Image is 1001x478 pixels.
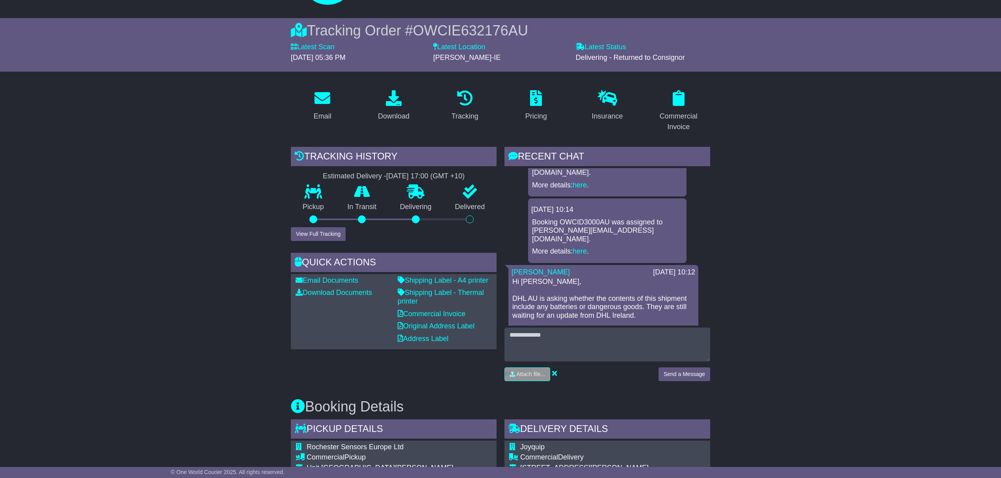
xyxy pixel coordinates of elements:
p: More details: . [532,181,683,190]
p: Delivering [388,203,443,211]
div: Commercial Invoice [652,111,705,132]
label: Latest Location [433,43,485,52]
a: [PERSON_NAME] [512,268,570,276]
div: [DATE] 10:12 [653,268,695,277]
a: Shipping Label - A4 printer [398,276,488,284]
div: Email [314,111,331,122]
a: Commercial Invoice [398,310,465,318]
a: Shipping Label - Thermal printer [398,289,484,305]
div: Delivery [520,453,699,462]
span: Delivering - Returned to Consignor [576,54,685,61]
div: Insurance [592,111,623,122]
div: [STREET_ADDRESS][PERSON_NAME] [520,464,699,472]
h3: Booking Details [291,399,710,415]
a: Insurance [586,87,628,124]
label: Latest Scan [291,43,335,52]
div: Quick Actions [291,253,497,274]
span: Rochester Sensors Europe Ltd [307,443,404,451]
div: Pickup [307,453,492,462]
a: Email Documents [296,276,358,284]
p: More details: . [532,247,683,256]
span: [PERSON_NAME]-IE [433,54,500,61]
span: [DATE] 05:36 PM [291,54,346,61]
label: Latest Status [576,43,626,52]
span: Commercial [520,453,558,461]
a: Pricing [520,87,552,124]
a: Download Documents [296,289,372,296]
div: Pricing [525,111,547,122]
div: Unit [GEOGRAPHIC_DATA][PERSON_NAME] [307,464,492,472]
div: Download [378,111,409,122]
a: Address Label [398,335,448,343]
p: Delivered [443,203,497,211]
p: Hi [PERSON_NAME], DHL AU is asking whether the contents of this shipment include any batteries or... [512,278,694,346]
span: Joyquip [520,443,545,451]
a: Commercial Invoice [647,87,710,135]
a: here [573,247,587,255]
button: View Full Tracking [291,227,346,241]
span: © One World Courier 2025. All rights reserved. [171,469,285,475]
div: Delivery Details [504,419,710,441]
a: Email [309,87,337,124]
div: Tracking [452,111,478,122]
span: OWCIE632176AU [413,22,528,39]
div: Tracking history [291,147,497,168]
a: Tracking [447,87,484,124]
div: Estimated Delivery - [291,172,497,181]
div: [DATE] 10:14 [531,206,683,214]
a: Download [373,87,415,124]
div: [DATE] 17:00 (GMT +10) [386,172,465,181]
div: Tracking Order # [291,22,710,39]
a: here [573,181,587,189]
p: In Transit [336,203,389,211]
p: Pickup [291,203,336,211]
span: Commercial [307,453,344,461]
div: RECENT CHAT [504,147,710,168]
div: Pickup Details [291,419,497,441]
a: Original Address Label [398,322,474,330]
p: Booking OWCID3000AU was assigned to [PERSON_NAME][EMAIL_ADDRESS][DOMAIN_NAME]. [532,218,683,244]
button: Send a Message [659,367,710,381]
